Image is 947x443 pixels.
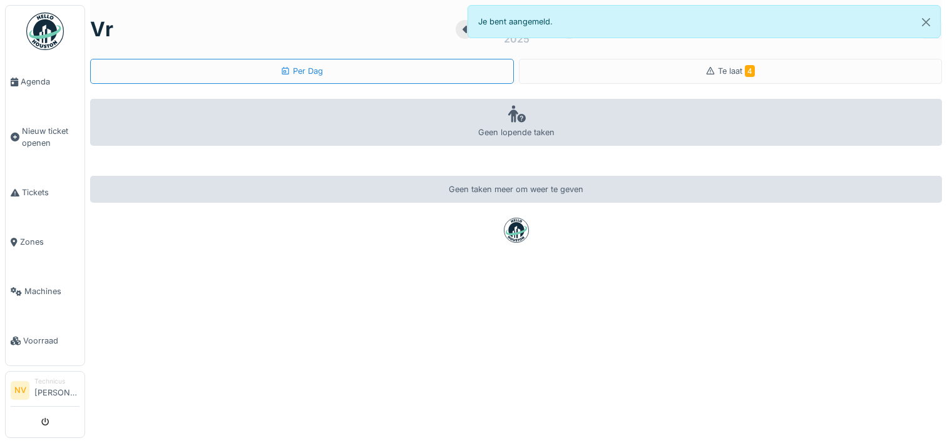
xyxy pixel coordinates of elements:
[504,218,529,243] img: badge-BVDL4wpA.svg
[20,236,79,248] span: Zones
[90,18,113,41] h1: vr
[6,217,84,267] a: Zones
[26,13,64,50] img: Badge_color-CXgf-gQk.svg
[11,381,29,400] li: NV
[6,168,84,217] a: Tickets
[912,6,940,39] button: Close
[468,5,941,38] div: Je bent aangemeld.
[22,186,79,198] span: Tickets
[21,76,79,88] span: Agenda
[34,377,79,386] div: Technicus
[90,99,942,146] div: Geen lopende taken
[504,31,530,46] div: 2025
[718,66,755,76] span: Te laat
[23,335,79,347] span: Voorraad
[90,176,942,203] div: Geen taken meer om weer te geven
[6,106,84,168] a: Nieuw ticket openen
[6,267,84,316] a: Machines
[34,377,79,404] li: [PERSON_NAME]
[11,377,79,407] a: NV Technicus[PERSON_NAME]
[24,285,79,297] span: Machines
[6,57,84,106] a: Agenda
[745,65,755,77] span: 4
[6,316,84,365] a: Voorraad
[22,125,79,149] span: Nieuw ticket openen
[280,65,323,77] div: Per Dag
